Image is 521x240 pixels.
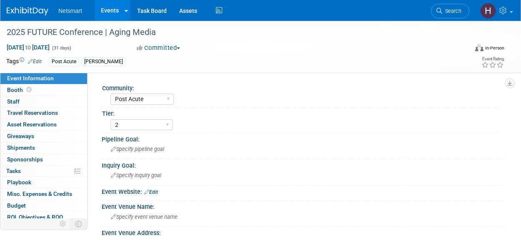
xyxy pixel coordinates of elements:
[6,57,42,67] td: Tags
[111,172,161,178] span: Specify inquiry goal
[442,8,461,14] span: Search
[0,107,87,119] a: Travel Reservations
[475,45,483,51] img: Format-Inperson.png
[24,44,32,51] span: to
[102,186,504,196] div: Event Website:
[0,166,87,177] a: Tasks
[6,168,21,174] span: Tasks
[7,109,58,116] span: Travel Reservations
[111,214,178,220] span: Specify event venue name
[0,212,87,223] a: ROI, Objectives & ROO
[51,45,71,51] span: (31 days)
[7,144,35,151] span: Shipments
[7,75,54,82] span: Event Information
[481,57,504,61] div: Event Rating
[7,191,72,197] span: Misc. Expenses & Credits
[111,146,164,152] span: Specify pipeline goal
[7,214,63,220] span: ROI, Objectives & ROO
[70,218,88,229] td: Toggle Event Tabs
[4,25,462,40] div: 2025 FUTURE Conference | Aging Media
[0,200,87,211] a: Budget
[480,3,496,19] img: Hannah Norsworthy
[0,142,87,153] a: Shipments
[28,59,42,64] a: Edit
[102,159,504,170] div: Inquiry Goal:
[7,133,34,139] span: Giveaways
[0,177,87,188] a: Playbook
[102,227,504,237] div: Event Venue Address:
[7,7,48,15] img: ExhibitDay
[0,84,87,96] a: Booth
[432,43,504,56] div: Event Format
[56,218,70,229] td: Personalize Event Tab Strip
[7,156,43,163] span: Sponsorships
[7,98,20,105] span: Staff
[6,44,50,51] span: [DATE] [DATE]
[82,57,125,66] div: [PERSON_NAME]
[144,189,158,195] a: Edit
[0,73,87,84] a: Event Information
[102,200,504,211] div: Event Venue Name:
[7,87,33,93] span: Booth
[485,45,504,51] div: In-Person
[7,121,57,128] span: Asset Reservations
[102,133,504,144] div: Pipeline Goal:
[0,131,87,142] a: Giveaways
[0,96,87,107] a: Staff
[7,179,31,186] span: Playbook
[7,202,26,209] span: Budget
[102,107,501,118] div: Tier:
[0,154,87,165] a: Sponsorships
[431,4,469,18] a: Search
[134,44,183,52] button: Committed
[102,82,501,92] div: Community:
[0,188,87,200] a: Misc. Expenses & Credits
[25,87,33,93] span: Booth not reserved yet
[58,7,82,14] span: Netsmart
[0,119,87,130] a: Asset Reservations
[49,57,79,66] div: Post Acute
